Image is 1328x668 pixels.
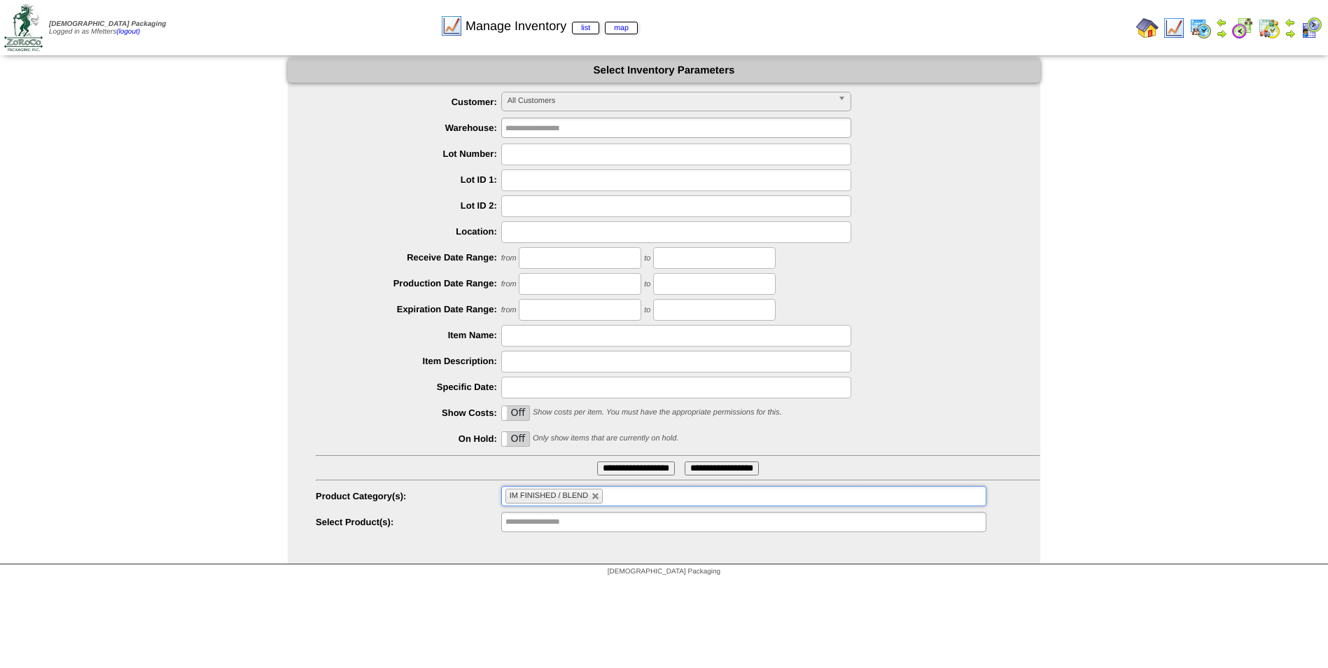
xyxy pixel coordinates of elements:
[316,148,501,159] label: Lot Number:
[533,434,678,443] span: Only show items that are currently on hold.
[502,432,530,446] label: Off
[4,4,43,51] img: zoroco-logo-small.webp
[501,254,517,263] span: from
[49,20,166,36] span: Logged in as Mfetters
[1285,28,1296,39] img: arrowright.gif
[1300,17,1322,39] img: calendarcustomer.gif
[316,517,501,527] label: Select Product(s):
[608,568,720,576] span: [DEMOGRAPHIC_DATA] Packaging
[316,433,501,444] label: On Hold:
[1216,17,1227,28] img: arrowleft.gif
[502,406,530,420] label: Off
[316,278,501,288] label: Production Date Range:
[605,22,638,34] a: map
[644,306,650,314] span: to
[508,92,832,109] span: All Customers
[316,330,501,340] label: Item Name:
[316,382,501,392] label: Specific Date:
[510,492,588,500] span: IM FINISHED / BLEND
[316,304,501,314] label: Expiration Date Range:
[644,280,650,288] span: to
[501,306,517,314] span: from
[316,226,501,237] label: Location:
[501,280,517,288] span: from
[572,22,599,34] a: list
[1163,17,1185,39] img: line_graph.gif
[501,405,531,421] div: OnOff
[288,58,1040,83] div: Select Inventory Parameters
[501,431,531,447] div: OnOff
[316,408,501,418] label: Show Costs:
[1136,17,1159,39] img: home.gif
[316,356,501,366] label: Item Description:
[316,200,501,211] label: Lot ID 2:
[1216,28,1227,39] img: arrowright.gif
[49,20,166,28] span: [DEMOGRAPHIC_DATA] Packaging
[1231,17,1254,39] img: calendarblend.gif
[440,15,463,37] img: line_graph.gif
[1285,17,1296,28] img: arrowleft.gif
[1258,17,1280,39] img: calendarinout.gif
[316,123,501,133] label: Warehouse:
[533,408,782,417] span: Show costs per item. You must have the appropriate permissions for this.
[1189,17,1212,39] img: calendarprod.gif
[316,174,501,185] label: Lot ID 1:
[316,491,501,501] label: Product Category(s):
[466,19,638,34] span: Manage Inventory
[316,252,501,263] label: Receive Date Range:
[116,28,140,36] a: (logout)
[644,254,650,263] span: to
[316,97,501,107] label: Customer:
